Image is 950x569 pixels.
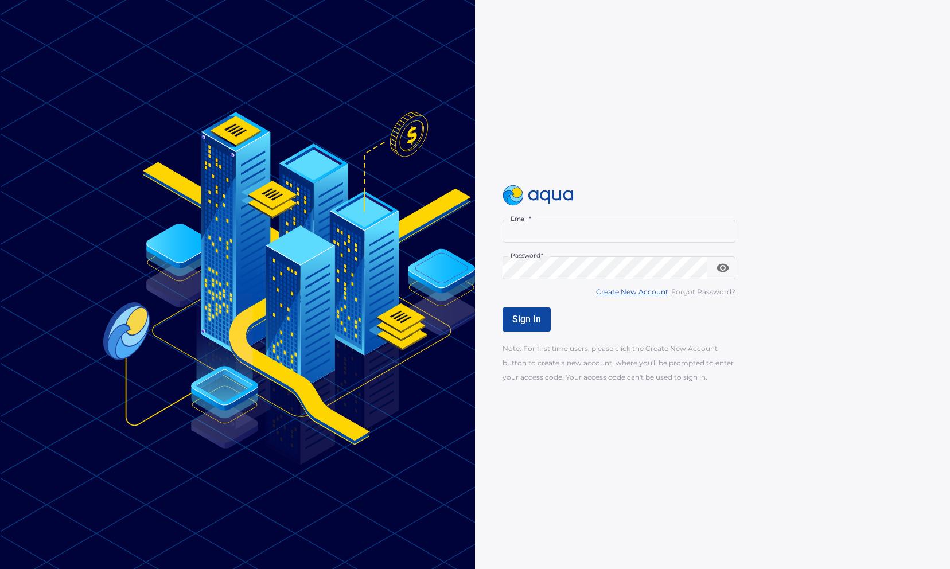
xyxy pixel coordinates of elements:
[512,314,541,325] span: Sign In
[511,251,543,260] label: Password
[503,344,734,381] span: Note: For first time users, please click the Create New Account button to create a new account, w...
[671,287,735,296] u: Forgot Password?
[503,307,551,332] button: Sign In
[511,215,531,223] label: Email
[711,256,734,279] button: toggle password visibility
[503,185,574,206] img: logo
[596,287,668,296] u: Create New Account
